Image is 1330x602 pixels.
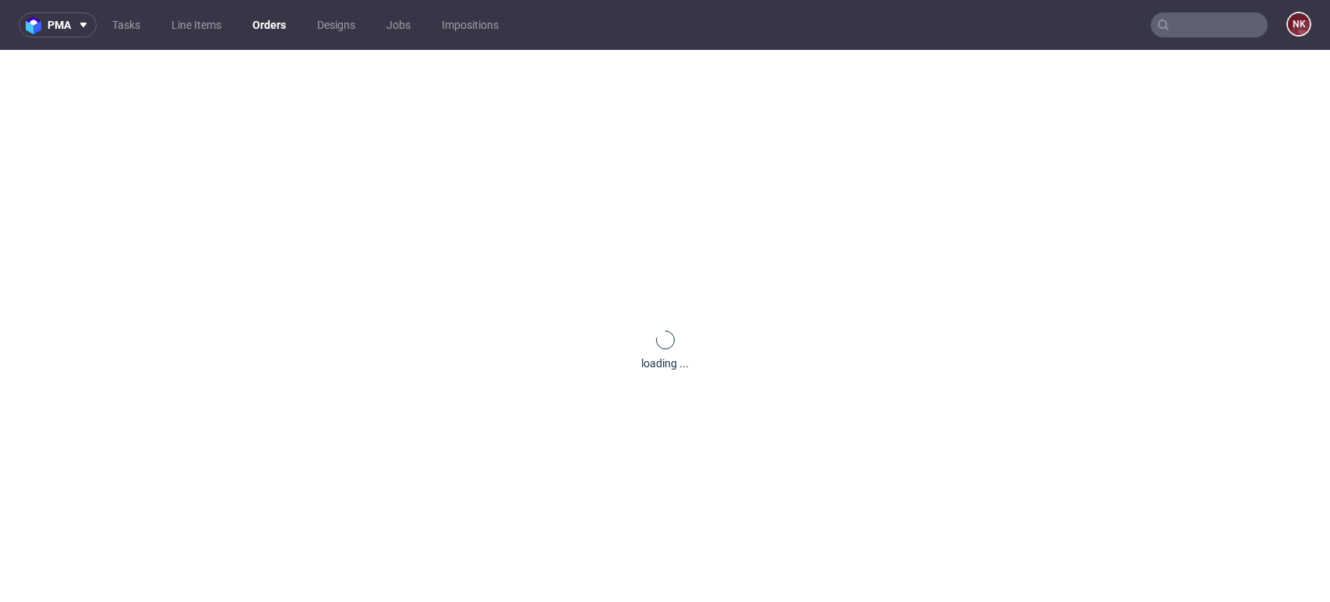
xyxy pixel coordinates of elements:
[1288,13,1310,35] figcaption: NK
[26,16,48,34] img: logo
[432,12,508,37] a: Impositions
[162,12,231,37] a: Line Items
[48,19,71,30] span: pma
[308,12,365,37] a: Designs
[641,356,689,371] div: loading ...
[243,12,295,37] a: Orders
[377,12,420,37] a: Jobs
[19,12,97,37] button: pma
[103,12,150,37] a: Tasks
